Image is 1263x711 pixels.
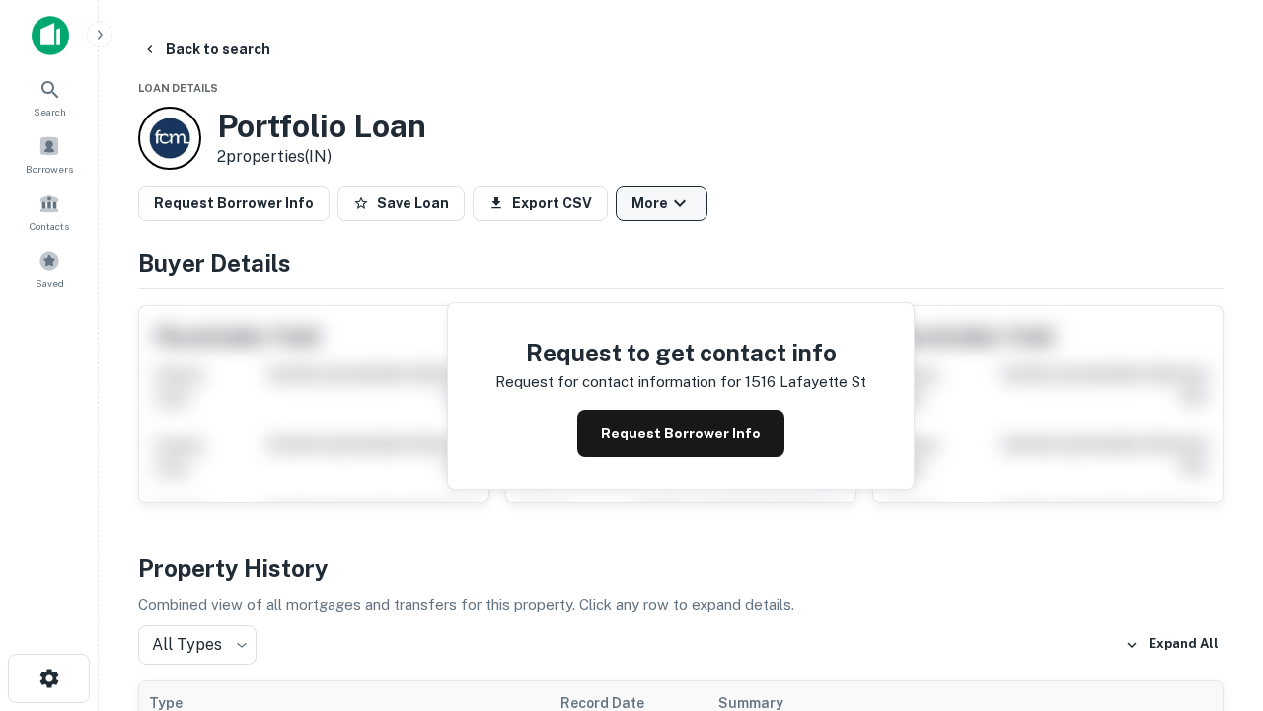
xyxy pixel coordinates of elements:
button: Export CSV [473,186,608,221]
button: Request Borrower Info [577,410,784,457]
img: capitalize-icon.png [32,16,69,55]
span: Search [34,104,66,119]
span: Saved [36,276,64,291]
a: Saved [6,242,93,295]
h4: Request to get contact info [495,335,866,370]
button: Expand All [1120,630,1224,660]
a: Borrowers [6,127,93,181]
button: More [616,186,707,221]
h4: Property History [138,550,1224,586]
a: Contacts [6,185,93,238]
button: Save Loan [337,186,465,221]
p: Combined view of all mortgages and transfers for this property. Click any row to expand details. [138,593,1224,617]
p: 1516 lafayette st [745,370,866,394]
h4: Buyer Details [138,245,1224,280]
span: Loan Details [138,82,218,94]
iframe: Chat Widget [1164,490,1263,585]
span: Borrowers [26,161,73,177]
p: Request for contact information for [495,370,741,394]
p: 2 properties (IN) [217,145,426,169]
h3: Portfolio Loan [217,108,426,145]
span: Contacts [30,218,69,234]
div: All Types [138,625,257,665]
a: Search [6,70,93,123]
button: Request Borrower Info [138,186,330,221]
button: Back to search [134,32,278,67]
